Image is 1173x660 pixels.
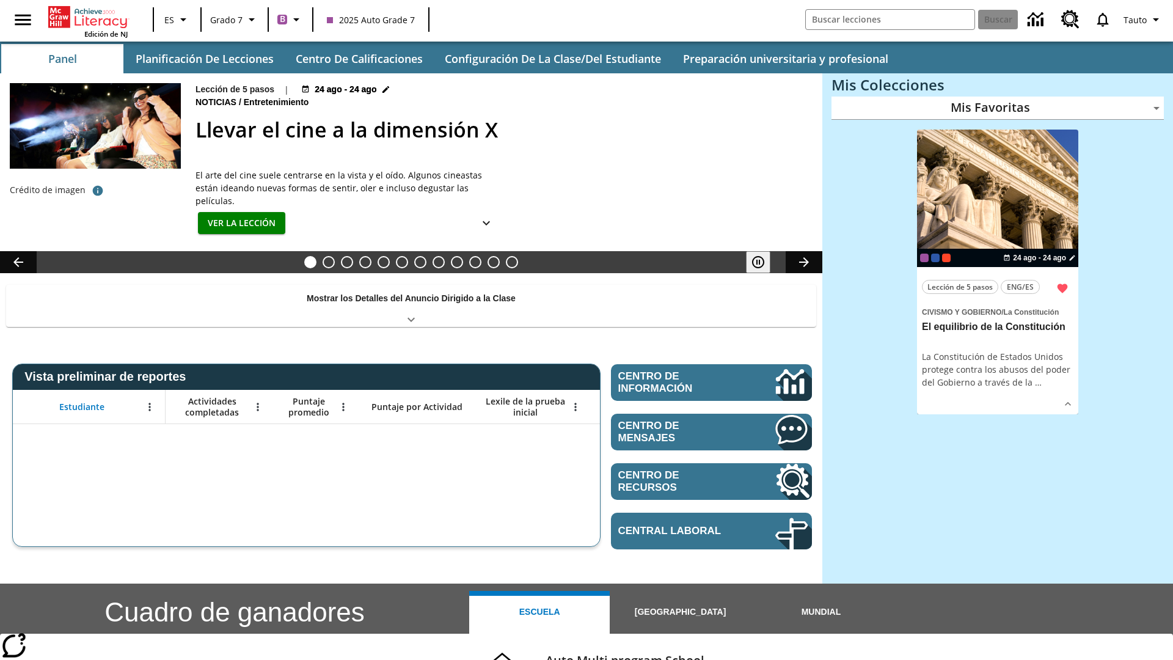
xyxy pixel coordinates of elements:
[1124,13,1147,26] span: Tauto
[172,396,252,418] span: Actividades completadas
[922,308,1001,317] span: Civismo y Gobierno
[451,256,463,268] button: Diapositiva 9 La historia de terror del tomate
[1020,3,1054,37] a: Centro de información
[1054,3,1087,36] a: Centro de recursos, Se abrirá en una pestaña nueva.
[396,256,408,268] button: Diapositiva 6 ¡Fuera! ¡Es privado!
[10,83,181,169] img: El panel situado frente a los asientos rocía con agua nebulizada al feliz público en un cine equi...
[1,44,123,73] button: Panel
[126,44,283,73] button: Planificación de lecciones
[86,180,110,202] button: Crédito de foto: The Asahi Shimbun vía Getty Images
[307,292,516,305] p: Mostrar los Detalles del Anuncio Dirigido a la Clase
[280,12,285,27] span: B
[922,280,998,294] button: Lección de 5 pasos
[611,513,812,549] a: Central laboral
[249,398,267,416] button: Abrir menú
[198,212,285,235] button: Ver la lección
[158,9,197,31] button: Lenguaje: ES, Selecciona un idioma
[371,402,462,413] span: Puntaje por Actividad
[618,420,739,444] span: Centro de mensajes
[922,321,1073,334] h3: El equilibrio de la Constitución
[48,4,128,38] div: Portada
[469,591,610,634] button: Escuela
[5,2,41,38] button: Abrir el menú lateral
[469,256,481,268] button: Diapositiva 10 La moda en la antigua Roma
[210,13,243,26] span: Grado 7
[286,44,433,73] button: Centro de calificaciones
[59,402,104,413] span: Estudiante
[927,280,993,293] span: Lección de 5 pasos
[618,525,739,537] span: Central laboral
[611,364,812,401] a: Centro de información
[942,254,951,262] div: Test 1
[48,5,128,29] a: Portada
[474,212,499,235] button: Ver más
[1001,252,1078,263] button: 24 ago - 24 ago Elegir fechas
[378,256,390,268] button: Diapositiva 5 Devoluciones gratis: ¿bueno o malo?
[611,414,812,450] a: Centro de mensajes
[205,9,264,31] button: Grado: Grado 7, Elige un grado
[618,469,739,494] span: Centro de recursos
[786,251,822,273] button: Carrusel de lecciones, seguir
[751,591,891,634] button: Mundial
[488,256,500,268] button: Diapositiva 11 La invasión de los CD con Internet
[806,10,974,29] input: Buscar campo
[323,256,335,268] button: Diapositiva 2 ¡Hurra por el Día de la Constitución!
[481,396,570,418] span: Lexile de la prueba inicial
[84,29,128,38] span: Edición de NJ
[10,184,86,196] p: Crédito de imagen
[611,463,812,500] a: Centro de recursos, Se abrirá en una pestaña nueva.
[239,97,241,107] span: /
[304,256,316,268] button: Diapositiva 1 Llevar el cine a la dimensión X
[931,254,940,262] div: OL 2025 Auto Grade 8
[831,76,1164,94] h3: Mis Colecciones
[327,13,415,26] span: 2025 Auto Grade 7
[195,169,501,207] div: El arte del cine suele centrarse en la vista y el oído. Algunos cineastas están ideando nuevas fo...
[673,44,898,73] button: Preparación universitaria y profesional
[1035,376,1042,388] span: …
[566,398,585,416] button: Abrir menú
[922,350,1073,389] div: La Constitución de Estados Unidos protege contra los abusos del poder del Gobierno a través de la
[506,256,518,268] button: Diapositiva 12 El equilibrio de la Constitución
[279,396,338,418] span: Puntaje promedio
[1119,9,1168,31] button: Perfil/Configuración
[1001,280,1040,294] button: ENG/ES
[1087,4,1119,35] a: Notificaciones
[272,9,309,31] button: Boost El color de la clase es morado/púrpura. Cambiar el color de la clase.
[618,370,734,395] span: Centro de información
[315,83,376,96] span: 24 ago - 24 ago
[1013,252,1066,263] span: 24 ago - 24 ago
[195,83,274,96] p: Lección de 5 pasos
[917,130,1078,415] div: lesson details
[433,256,445,268] button: Diapositiva 8 Energía solar para todos
[6,285,816,327] div: Mostrar los Detalles del Anuncio Dirigido a la Clase
[164,13,174,26] span: ES
[414,256,426,268] button: Diapositiva 7 Los últimos colonos
[1059,395,1077,413] button: Ver más
[334,398,353,416] button: Abrir menú
[1004,308,1059,317] span: La Constitución
[610,591,750,634] button: [GEOGRAPHIC_DATA]
[359,256,371,268] button: Diapositiva 4 De vuelta a la Tierra
[299,83,392,96] button: 24 ago - 24 ago Elegir fechas
[24,370,192,384] span: Vista preliminar de reportes
[341,256,353,268] button: Diapositiva 3 ¡Prepárate para celebrar Juneteenth!
[1001,308,1003,317] span: /
[831,97,1164,120] div: Mis Favoritas
[141,398,159,416] button: Abrir menú
[920,254,929,262] div: Clase actual
[746,251,783,273] div: Pausar
[1051,277,1073,299] button: Remover de Favoritas
[284,83,289,96] span: |
[746,251,770,273] button: Pausar
[922,305,1073,318] span: Tema: Civismo y Gobierno/La Constitución
[195,96,239,109] span: Noticias
[244,96,312,109] span: Entretenimiento
[195,114,808,145] h2: Llevar el cine a la dimensión X
[435,44,671,73] button: Configuración de la clase/del estudiante
[1007,280,1034,293] span: ENG/ES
